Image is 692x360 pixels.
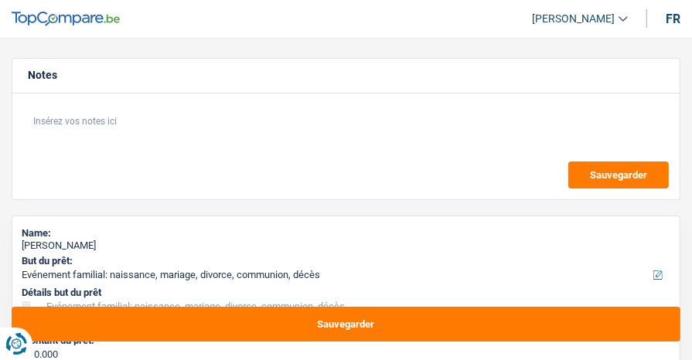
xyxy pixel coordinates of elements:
label: But du prêt: [22,255,667,267]
div: fr [666,12,680,26]
span: Sauvegarder [590,170,647,180]
div: [PERSON_NAME] [22,239,670,252]
div: Name: [22,227,670,239]
div: Détails but du prêt [22,287,670,299]
h5: Notes [28,69,664,82]
button: Sauvegarder [568,161,669,188]
span: [PERSON_NAME] [532,12,615,25]
button: Sauvegarder [12,307,680,341]
img: TopCompare Logo [12,12,120,27]
a: [PERSON_NAME] [520,6,628,32]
